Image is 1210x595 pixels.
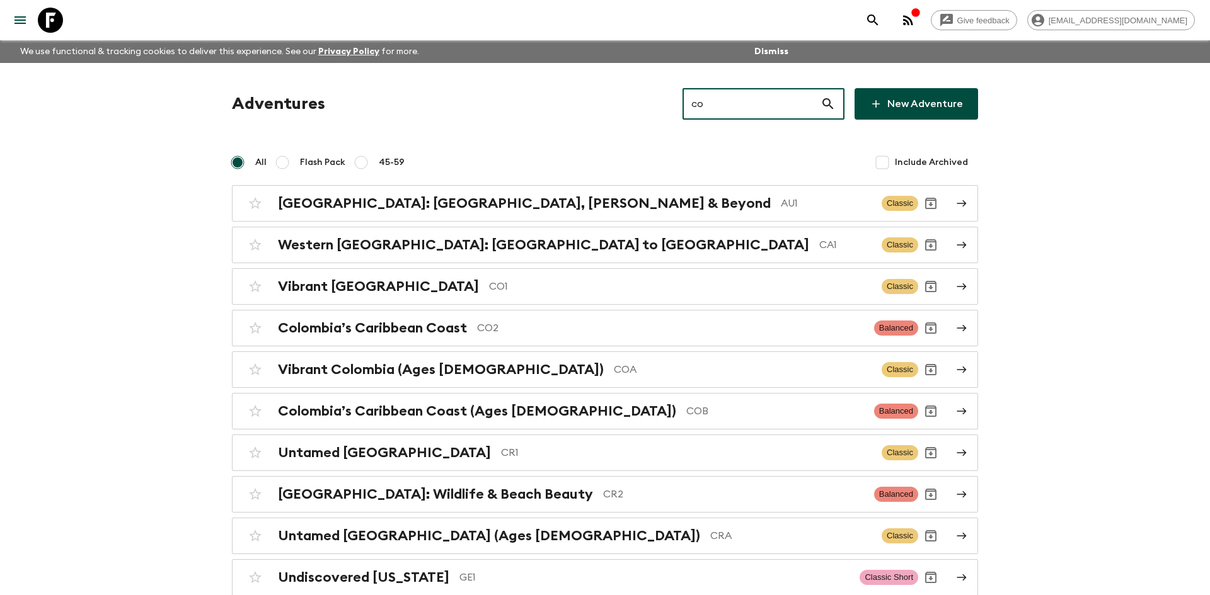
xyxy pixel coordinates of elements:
button: Archive [918,440,943,465]
span: Classic [882,196,918,211]
span: 45-59 [379,156,405,169]
h2: Western [GEOGRAPHIC_DATA]: [GEOGRAPHIC_DATA] to [GEOGRAPHIC_DATA] [278,237,809,253]
span: Include Archived [895,156,968,169]
a: Colombia’s Caribbean Coast (Ages [DEMOGRAPHIC_DATA])COBBalancedArchive [232,393,978,429]
h2: Colombia’s Caribbean Coast [278,320,467,336]
span: Balanced [874,320,918,336]
h1: Adventures [232,91,325,116]
a: Western [GEOGRAPHIC_DATA]: [GEOGRAPHIC_DATA] to [GEOGRAPHIC_DATA]CA1ClassicArchive [232,227,978,263]
button: Archive [918,357,943,382]
span: All [255,156,267,169]
a: [GEOGRAPHIC_DATA]: [GEOGRAPHIC_DATA], [PERSON_NAME] & BeyondAU1ClassicArchive [232,185,978,222]
button: Archive [918,523,943,548]
a: Colombia’s Caribbean CoastCO2BalancedArchive [232,310,978,346]
a: [GEOGRAPHIC_DATA]: Wildlife & Beach BeautyCR2BalancedArchive [232,476,978,513]
span: [EMAIL_ADDRESS][DOMAIN_NAME] [1042,16,1194,25]
button: Archive [918,565,943,590]
p: AU1 [781,196,872,211]
span: Flash Pack [300,156,345,169]
h2: Vibrant Colombia (Ages [DEMOGRAPHIC_DATA]) [278,361,604,378]
span: Classic [882,362,918,377]
a: Untamed [GEOGRAPHIC_DATA] (Ages [DEMOGRAPHIC_DATA])CRAClassicArchive [232,518,978,554]
h2: Vibrant [GEOGRAPHIC_DATA] [278,278,479,295]
a: Vibrant [GEOGRAPHIC_DATA]CO1ClassicArchive [232,268,978,305]
div: [EMAIL_ADDRESS][DOMAIN_NAME] [1027,10,1195,30]
h2: [GEOGRAPHIC_DATA]: [GEOGRAPHIC_DATA], [PERSON_NAME] & Beyond [278,195,771,212]
a: New Adventure [855,88,978,120]
h2: Untamed [GEOGRAPHIC_DATA] (Ages [DEMOGRAPHIC_DATA]) [278,528,700,544]
h2: Colombia’s Caribbean Coast (Ages [DEMOGRAPHIC_DATA]) [278,403,676,419]
p: COB [686,404,864,419]
p: CRA [710,528,872,543]
span: Give feedback [950,16,1017,25]
span: Balanced [874,487,918,502]
span: Classic [882,445,918,460]
button: Archive [918,482,943,507]
h2: Undiscovered [US_STATE] [278,569,449,586]
span: Classic [882,528,918,543]
p: We use functional & tracking cookies to deliver this experience. See our for more. [15,40,424,63]
button: menu [8,8,33,33]
button: Dismiss [751,43,792,60]
button: Archive [918,315,943,341]
input: e.g. AR1, Argentina [683,86,821,122]
a: Privacy Policy [318,47,379,56]
button: Archive [918,232,943,258]
button: Archive [918,191,943,216]
span: Classic Short [860,570,918,585]
a: Vibrant Colombia (Ages [DEMOGRAPHIC_DATA])COAClassicArchive [232,351,978,388]
p: CR2 [603,487,864,502]
button: Archive [918,274,943,299]
span: Classic [882,279,918,294]
p: CR1 [501,445,872,460]
p: CO1 [489,279,872,294]
p: GE1 [459,570,850,585]
h2: Untamed [GEOGRAPHIC_DATA] [278,445,491,461]
h2: [GEOGRAPHIC_DATA]: Wildlife & Beach Beauty [278,486,593,502]
span: Balanced [874,404,918,419]
a: Give feedback [931,10,1017,30]
span: Classic [882,237,918,252]
p: COA [614,362,872,377]
p: CO2 [477,320,864,336]
a: Untamed [GEOGRAPHIC_DATA]CR1ClassicArchive [232,434,978,471]
button: Archive [918,399,943,424]
button: search adventures [860,8,885,33]
p: CA1 [819,237,872,252]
